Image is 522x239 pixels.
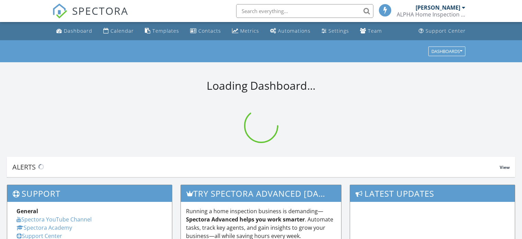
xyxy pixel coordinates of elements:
a: Support Center [416,25,468,37]
strong: Spectora Advanced helps you work smarter [186,216,305,223]
a: SPECTORA [52,9,128,24]
div: Team [368,28,382,34]
h3: Try spectora advanced [DATE] [181,185,341,202]
input: Search everything... [236,4,373,18]
div: Automations [278,28,311,34]
a: Contacts [187,25,224,37]
button: Dashboards [428,46,465,56]
strong: General [16,207,38,215]
div: Templates [152,28,179,34]
a: Settings [319,25,352,37]
img: The Best Home Inspection Software - Spectora [52,3,67,19]
div: Settings [328,28,349,34]
a: Templates [142,25,182,37]
h3: Support [7,185,172,202]
div: Alerts [12,162,500,172]
div: Calendar [111,28,134,34]
span: SPECTORA [72,3,128,18]
div: [PERSON_NAME] [416,4,460,11]
span: View [500,164,510,170]
div: Dashboards [431,49,462,54]
a: Automations (Basic) [267,25,313,37]
div: Support Center [426,28,466,34]
a: Spectora YouTube Channel [16,216,92,223]
a: Calendar [101,25,137,37]
a: Dashboard [54,25,95,37]
div: Dashboard [64,28,92,34]
a: Team [357,25,385,37]
div: Contacts [198,28,221,34]
div: ALPHA Home Inspection LLC [397,11,465,18]
a: Metrics [229,25,262,37]
div: Metrics [240,28,259,34]
a: Spectora Academy [16,224,72,231]
h3: Latest Updates [350,185,515,202]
